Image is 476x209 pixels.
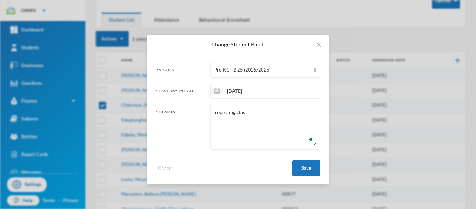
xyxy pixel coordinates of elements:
div: Reason [156,109,205,149]
div: Change Student Batch [156,40,320,48]
div: Last Day In Batch [156,88,205,98]
button: Cancel [156,164,175,172]
i: icon: close [316,42,322,47]
div: Pre-KG - B'25 (2025/2026) [214,67,310,74]
button: Close [309,35,329,54]
div: Batches [156,67,205,77]
textarea: To enrich screen reader interactions, please activate Accessibility in Grammarly extension settings [214,108,316,146]
button: Save [292,160,320,176]
input: Select date [223,87,282,95]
